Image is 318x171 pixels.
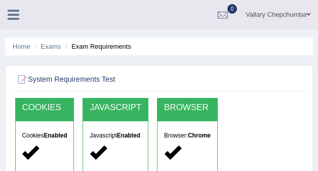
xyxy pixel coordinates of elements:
[41,43,61,50] a: Exams
[22,103,67,113] h2: COOKIES
[63,42,131,51] li: Exam Requirements
[188,132,211,139] strong: Chrome
[44,132,67,139] strong: Enabled
[164,132,211,139] h5: Browser:
[164,103,211,113] h2: BROWSER
[227,4,237,14] span: 0
[22,132,67,139] h5: Cookies
[90,132,141,139] h5: Javascript
[117,132,140,139] strong: Enabled
[13,43,30,50] a: Home
[90,103,141,113] h2: JAVASCRIPT
[15,73,194,86] h2: System Requirements Test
